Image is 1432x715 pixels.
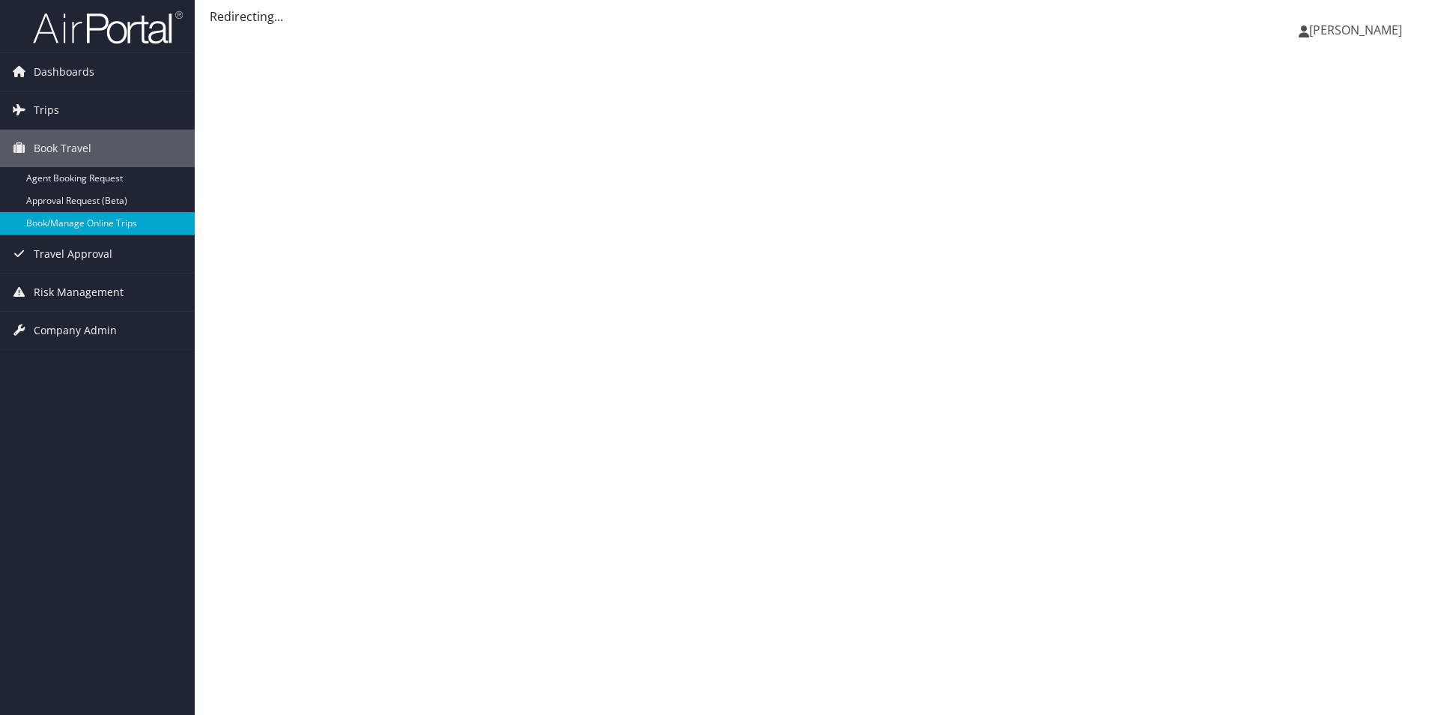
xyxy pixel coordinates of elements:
[34,91,59,129] span: Trips
[210,7,1417,25] div: Redirecting...
[34,274,124,311] span: Risk Management
[34,312,117,349] span: Company Admin
[34,53,94,91] span: Dashboards
[1309,22,1402,38] span: [PERSON_NAME]
[34,235,112,273] span: Travel Approval
[34,130,91,167] span: Book Travel
[1299,7,1417,52] a: [PERSON_NAME]
[33,10,183,45] img: airportal-logo.png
